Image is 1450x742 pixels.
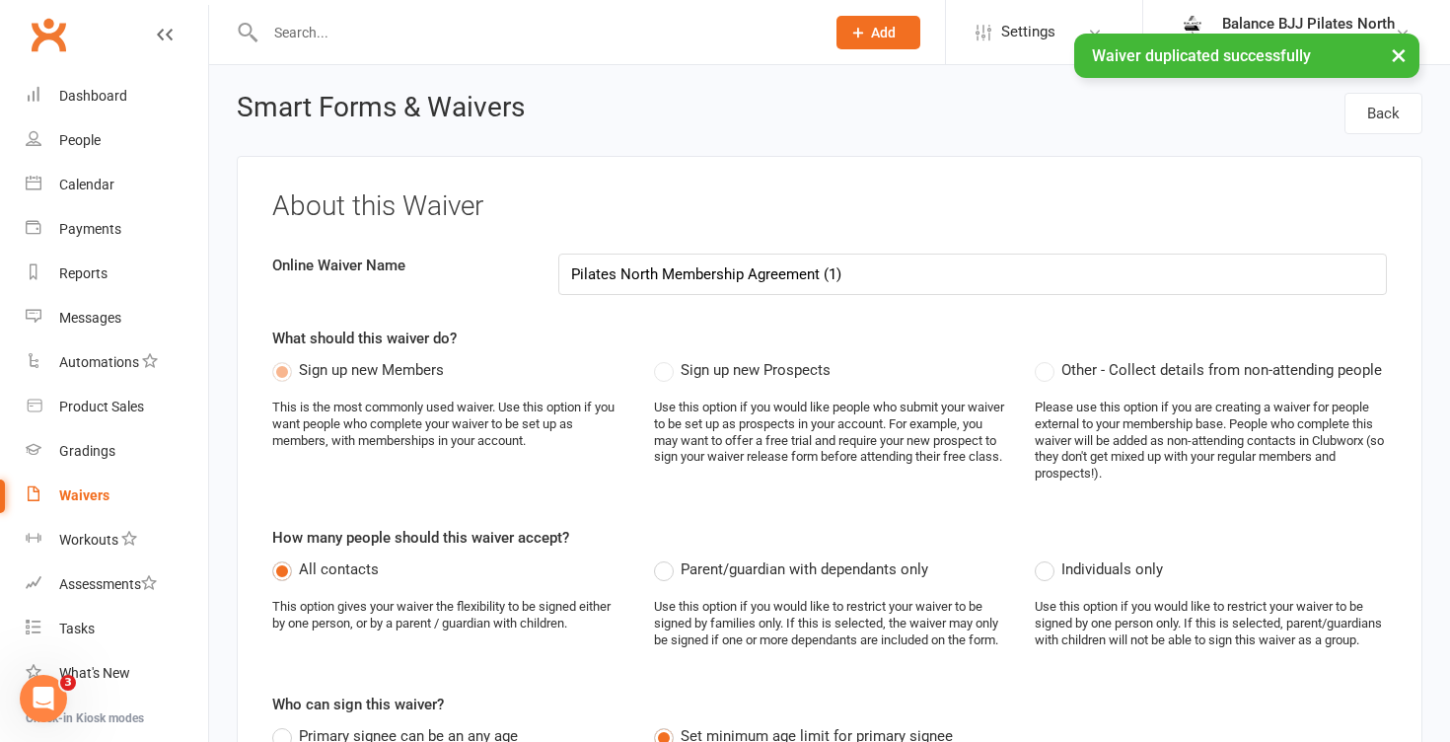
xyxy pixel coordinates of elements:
h2: Smart Forms & Waivers [237,93,525,128]
div: Balance BJJ || Pilates North [1222,33,1395,50]
a: Waivers [26,474,208,518]
a: People [26,118,208,163]
span: Sign up new Prospects [681,358,831,379]
a: What's New [26,651,208,696]
a: Back [1344,93,1422,134]
a: Messages [26,296,208,340]
a: Calendar [26,163,208,207]
div: Gradings [59,443,115,459]
div: Assessments [59,576,157,592]
span: 3 [60,675,76,691]
div: Payments [59,221,121,237]
img: thumb_image1754262066.png [1173,13,1212,52]
div: Automations [59,354,139,370]
div: This is the most commonly used waiver. Use this option if you want people who complete your waive... [272,400,624,450]
a: Gradings [26,429,208,474]
div: Tasks [59,621,95,636]
button: Add [836,16,920,49]
a: Product Sales [26,385,208,429]
a: Automations [26,340,208,385]
span: Sign up new Members [299,358,444,379]
div: Use this option if you would like people who submit your waiver to be set up as prospects in your... [654,400,1006,467]
div: People [59,132,101,148]
a: Clubworx [24,10,73,59]
div: Waiver duplicated successfully [1074,34,1419,78]
input: Search... [259,19,811,46]
div: What's New [59,665,130,681]
button: × [1381,34,1416,76]
a: Tasks [26,607,208,651]
h3: About this Waiver [272,191,1387,222]
label: Online Waiver Name [257,254,544,277]
div: Calendar [59,177,114,192]
span: Individuals only [1061,557,1163,578]
div: Dashboard [59,88,127,104]
a: Payments [26,207,208,252]
span: Parent/guardian with dependants only [681,557,928,578]
span: Other - Collect details from non-attending people [1061,358,1382,379]
div: Balance BJJ Pilates North [1222,15,1395,33]
a: Workouts [26,518,208,562]
iframe: Intercom live chat [20,675,67,722]
label: Who can sign this waiver? [272,693,444,716]
span: All contacts [299,557,379,578]
div: Use this option if you would like to restrict your waiver to be signed by one person only. If thi... [1035,599,1387,649]
div: Please use this option if you are creating a waiver for people external to your membership base. ... [1035,400,1387,482]
div: Product Sales [59,399,144,414]
div: Reports [59,265,108,281]
a: Assessments [26,562,208,607]
div: Waivers [59,487,109,503]
a: Dashboard [26,74,208,118]
div: This option gives your waiver the flexibility to be signed either by one person, or by a parent /... [272,599,624,632]
span: Settings [1001,10,1055,54]
a: Reports [26,252,208,296]
div: Use this option if you would like to restrict your waiver to be signed by families only. If this ... [654,599,1006,649]
div: Workouts [59,532,118,548]
label: What should this waiver do? [272,327,457,350]
div: Messages [59,310,121,326]
span: Add [871,25,896,40]
label: How many people should this waiver accept? [272,526,569,550]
